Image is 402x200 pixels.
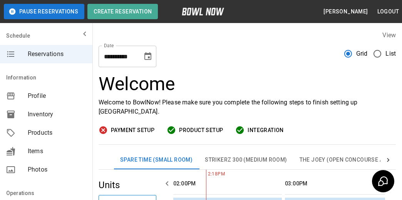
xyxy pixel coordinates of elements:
[114,151,199,169] button: Spare Time (Small Room)
[140,49,156,64] button: Choose date, selected date is Oct 5, 2025
[28,110,86,119] span: Inventory
[382,31,396,39] label: View
[356,49,368,58] span: Grid
[99,179,156,191] h5: Units
[173,173,282,195] th: 02:00PM
[111,126,154,135] span: Payment Setup
[182,8,224,15] img: logo
[320,5,371,19] button: [PERSON_NAME]
[385,49,396,58] span: List
[4,4,84,19] button: Pause Reservations
[87,4,158,19] button: Create Reservation
[206,170,208,178] span: 2:18PM
[28,91,86,101] span: Profile
[199,151,293,169] button: Strikerz 300 (Medium Room)
[28,165,86,174] span: Photos
[179,126,223,135] span: Product Setup
[293,151,402,169] button: The Joey (Open Concourse Area)
[28,50,86,59] span: Reservations
[28,128,86,137] span: Products
[99,98,396,116] p: Welcome to BowlNow! Please make sure you complete the following steps to finish setting up [GEOGR...
[99,73,396,95] h3: Welcome
[114,151,380,169] div: inventory tabs
[374,5,402,19] button: Logout
[28,147,86,156] span: Items
[248,126,283,135] span: Integration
